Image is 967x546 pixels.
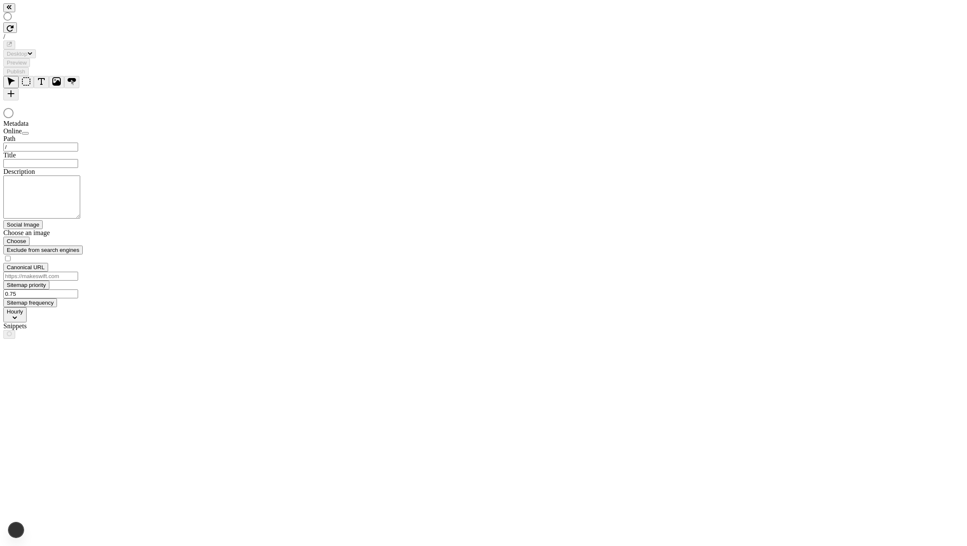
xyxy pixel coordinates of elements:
[7,68,25,75] span: Publish
[3,58,30,67] button: Preview
[7,282,46,288] span: Sitemap priority
[3,168,35,175] span: Description
[3,281,49,289] button: Sitemap priority
[7,222,39,228] span: Social Image
[3,307,27,322] button: Hourly
[3,49,36,58] button: Desktop
[49,76,64,88] button: Image
[3,237,30,246] button: Choose
[7,51,27,57] span: Desktop
[7,238,26,244] span: Choose
[3,229,105,237] div: Choose an image
[3,151,16,159] span: Title
[3,272,78,281] input: https://makeswift.com
[3,322,105,330] div: Snippets
[3,127,22,135] span: Online
[34,76,49,88] button: Text
[7,308,23,315] span: Hourly
[3,263,48,272] button: Canonical URL
[7,300,54,306] span: Sitemap frequency
[3,33,964,41] div: /
[3,67,29,76] button: Publish
[64,76,79,88] button: Button
[3,120,105,127] div: Metadata
[3,135,15,142] span: Path
[19,76,34,88] button: Box
[7,264,45,270] span: Canonical URL
[7,247,79,253] span: Exclude from search engines
[3,246,83,254] button: Exclude from search engines
[7,59,27,66] span: Preview
[3,220,43,229] button: Social Image
[3,298,57,307] button: Sitemap frequency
